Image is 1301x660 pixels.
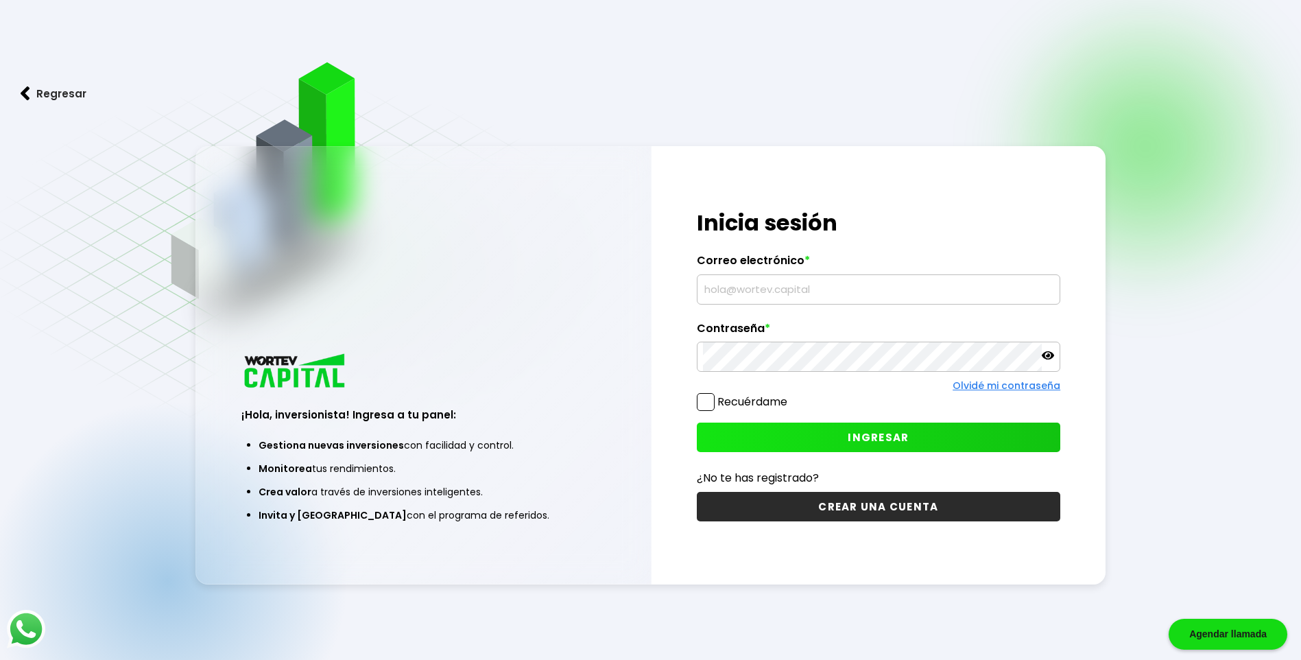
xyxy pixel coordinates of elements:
span: Monitorea [259,462,312,475]
img: flecha izquierda [21,86,30,101]
p: ¿No te has registrado? [697,469,1060,486]
button: CREAR UNA CUENTA [697,492,1060,521]
li: con facilidad y control. [259,434,588,457]
div: Agendar llamada [1169,619,1287,650]
li: tus rendimientos. [259,457,588,480]
h3: ¡Hola, inversionista! Ingresa a tu panel: [241,407,605,423]
label: Recuérdame [717,394,787,410]
label: Correo electrónico [697,254,1060,274]
button: INGRESAR [697,423,1060,452]
span: INGRESAR [848,430,909,445]
span: Gestiona nuevas inversiones [259,438,404,452]
a: Olvidé mi contraseña [953,379,1060,392]
label: Contraseña [697,322,1060,342]
h1: Inicia sesión [697,207,1060,239]
span: Invita y [GEOGRAPHIC_DATA] [259,508,407,522]
li: a través de inversiones inteligentes. [259,480,588,504]
img: logo_wortev_capital [241,352,350,392]
a: ¿No te has registrado?CREAR UNA CUENTA [697,469,1060,521]
li: con el programa de referidos. [259,504,588,527]
input: hola@wortev.capital [703,275,1054,304]
img: logos_whatsapp-icon.242b2217.svg [7,610,45,648]
span: Crea valor [259,485,311,499]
